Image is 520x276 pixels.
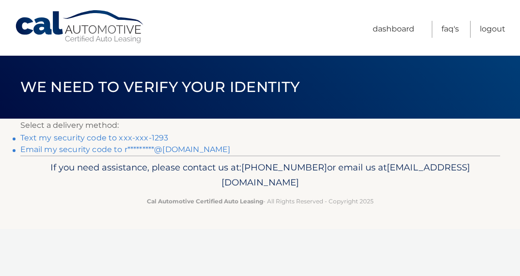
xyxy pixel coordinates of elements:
a: Dashboard [373,21,414,38]
span: We need to verify your identity [20,78,300,96]
p: Select a delivery method: [20,119,500,132]
p: If you need assistance, please contact us at: or email us at [35,160,486,191]
a: Text my security code to xxx-xxx-1293 [20,133,169,142]
p: - All Rights Reserved - Copyright 2025 [35,196,486,206]
a: FAQ's [441,21,459,38]
strong: Cal Automotive Certified Auto Leasing [147,198,263,205]
span: [PHONE_NUMBER] [241,162,327,173]
a: Email my security code to r*********@[DOMAIN_NAME] [20,145,231,154]
a: Logout [480,21,505,38]
a: Cal Automotive [15,10,145,44]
